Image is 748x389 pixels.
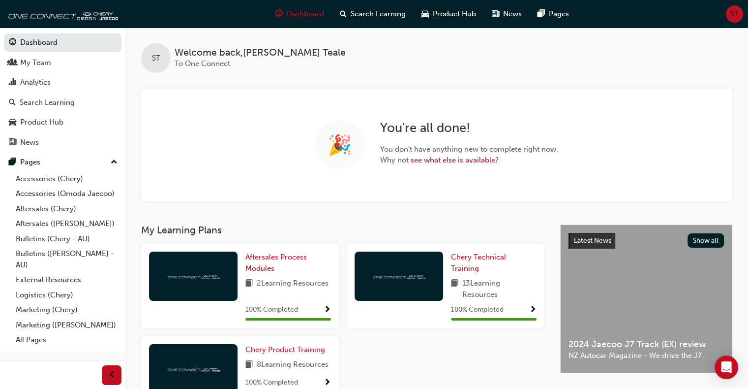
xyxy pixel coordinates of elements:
[380,155,558,166] span: Why not
[12,216,121,231] a: Aftersales ([PERSON_NAME])
[380,144,558,155] span: You don't have anything new to complete right now.
[4,153,121,171] button: Pages
[332,4,414,24] a: search-iconSearch Learning
[421,8,429,20] span: car-icon
[324,304,331,316] button: Show Progress
[484,4,530,24] a: news-iconNews
[568,339,724,350] span: 2024 Jaecoo J7 Track (EX) review
[324,377,331,389] button: Show Progress
[12,318,121,333] a: Marketing ([PERSON_NAME])
[12,186,121,201] a: Accessories (Omoda Jaecoo)
[726,5,743,23] button: ST
[152,53,160,64] span: ST
[166,364,220,373] img: oneconnect
[4,33,121,52] a: Dashboard
[12,332,121,348] a: All Pages
[12,201,121,217] a: Aftersales (Chery)
[4,73,121,92] a: Analytics
[245,344,329,356] a: Chery Product Training
[503,8,522,20] span: News
[414,4,484,24] a: car-iconProduct Hub
[462,278,537,300] span: 13 Learning Resources
[9,98,16,107] span: search-icon
[529,306,537,315] span: Show Progress
[372,271,426,281] img: oneconnect
[287,8,324,20] span: Dashboard
[451,253,506,273] span: Chery Technical Training
[108,369,116,382] span: prev-icon
[9,138,16,147] span: news-icon
[9,38,16,47] span: guage-icon
[328,139,352,151] span: 🎉
[20,117,63,128] div: Product Hub
[4,54,121,72] a: My Team
[12,302,121,318] a: Marketing (Chery)
[5,4,118,24] img: oneconnect
[275,8,283,20] span: guage-icon
[568,233,724,249] a: Latest NewsShow all
[411,156,499,164] a: see what else is available?
[568,350,724,361] span: NZ Autocar Magazine - We drive the J7.
[175,47,346,59] span: Welcome back , [PERSON_NAME] Teale
[20,137,39,148] div: News
[20,77,51,88] div: Analytics
[4,113,121,131] a: Product Hub
[257,359,329,371] span: 8 Learning Resources
[20,57,51,68] div: My Team
[166,271,220,281] img: oneconnect
[451,304,504,316] span: 100 % Completed
[4,32,121,153] button: DashboardMy TeamAnalyticsSearch LearningProduct HubNews
[12,171,121,187] a: Accessories (Chery)
[380,120,558,136] h2: You're all done!
[324,306,331,315] span: Show Progress
[245,252,331,274] a: Aftersales Process Modules
[245,278,253,290] span: book-icon
[9,59,16,67] span: people-icon
[451,278,458,300] span: book-icon
[549,8,569,20] span: Pages
[530,4,577,24] a: pages-iconPages
[175,59,230,68] span: To One Connect
[560,225,732,373] a: Latest NewsShow all2024 Jaecoo J7 Track (EX) reviewNZ Autocar Magazine - We drive the J7.
[4,94,121,112] a: Search Learning
[141,225,544,236] h3: My Learning Plans
[538,8,545,20] span: pages-icon
[257,278,329,290] span: 2 Learning Resources
[245,304,298,316] span: 100 % Completed
[574,236,611,245] span: Latest News
[12,272,121,288] a: External Resources
[340,8,347,20] span: search-icon
[492,8,499,20] span: news-icon
[351,8,406,20] span: Search Learning
[20,97,75,108] div: Search Learning
[730,8,739,20] span: ST
[245,345,325,354] span: Chery Product Training
[12,231,121,247] a: Bulletins (Chery - AU)
[9,118,16,127] span: car-icon
[245,359,253,371] span: book-icon
[245,377,298,389] span: 100 % Completed
[12,288,121,303] a: Logistics (Chery)
[451,252,537,274] a: Chery Technical Training
[245,253,307,273] span: Aftersales Process Modules
[715,356,738,379] div: Open Intercom Messenger
[12,246,121,272] a: Bulletins ([PERSON_NAME] - AU)
[20,157,40,168] div: Pages
[4,133,121,152] a: News
[9,158,16,167] span: pages-icon
[433,8,476,20] span: Product Hub
[324,379,331,388] span: Show Progress
[688,233,724,248] button: Show all
[111,156,118,169] span: up-icon
[9,78,16,87] span: chart-icon
[268,4,332,24] a: guage-iconDashboard
[529,304,537,316] button: Show Progress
